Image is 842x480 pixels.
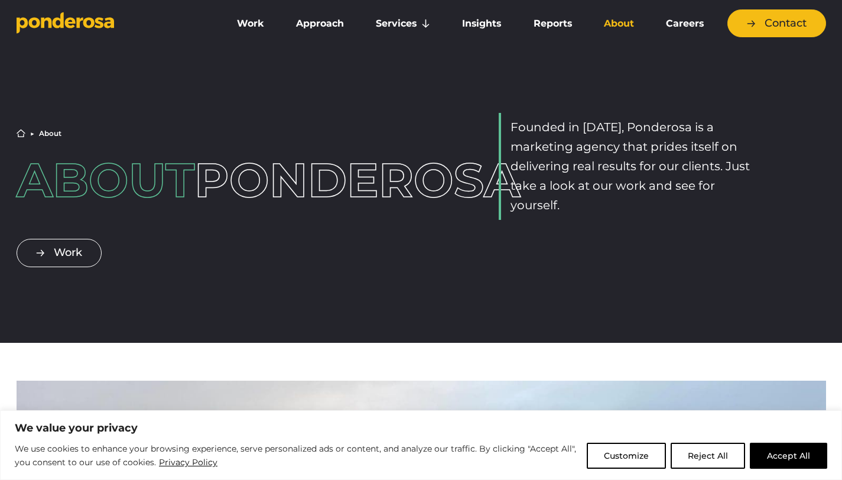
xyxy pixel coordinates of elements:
[17,151,194,209] span: About
[362,11,444,36] a: Services
[158,455,218,469] a: Privacy Policy
[17,12,206,35] a: Go to homepage
[671,443,745,469] button: Reject All
[17,129,25,138] a: Home
[223,11,278,36] a: Work
[17,239,102,267] a: Work
[587,443,666,469] button: Customize
[727,9,826,37] a: Contact
[590,11,648,36] a: About
[448,11,515,36] a: Insights
[30,130,34,137] li: ▶︎
[520,11,586,36] a: Reports
[282,11,357,36] a: Approach
[15,421,827,435] p: We value your privacy
[750,443,827,469] button: Accept All
[15,442,578,470] p: We use cookies to enhance your browsing experience, serve personalized ads or content, and analyz...
[17,157,343,204] h1: Ponderosa
[39,130,61,137] li: About
[511,118,757,215] p: Founded in [DATE], Ponderosa is a marketing agency that prides itself on delivering real results ...
[652,11,717,36] a: Careers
